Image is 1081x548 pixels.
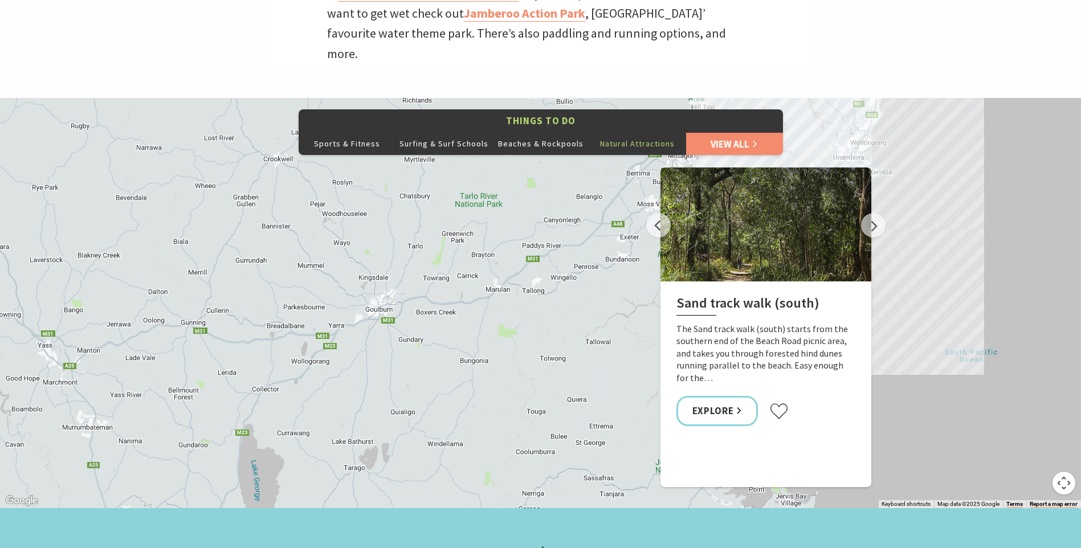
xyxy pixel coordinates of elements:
button: Sports & Fitness [299,132,395,155]
button: Things To Do [299,109,783,133]
a: View All [686,132,783,155]
button: Next [861,213,886,238]
a: Terms [1006,501,1023,508]
a: Explore [676,396,758,426]
img: Google [3,493,40,508]
button: Keyboard shortcuts [882,500,931,508]
span: Map data ©2025 Google [937,501,1000,507]
button: Surfing & Surf Schools [395,132,492,155]
a: Open this area in Google Maps (opens a new window) [3,493,40,508]
button: Previous [646,213,671,238]
a: Report a map error [1030,501,1078,508]
button: Natural Attractions [589,132,686,155]
button: Click to favourite Sand track walk (south) [769,403,789,420]
button: Beaches & Rockpools [492,132,589,155]
p: The Sand track walk (south) starts from the southern end of the Beach Road picnic area, and takes... [676,323,855,385]
button: Map camera controls [1053,472,1075,494]
a: Jamberoo Action Park [464,5,585,22]
h2: Sand track walk (south) [676,295,855,316]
